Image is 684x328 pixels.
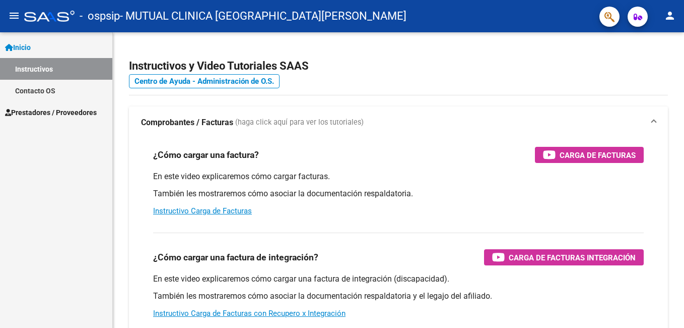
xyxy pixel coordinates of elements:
[664,10,676,22] mat-icon: person
[153,188,644,199] p: También les mostraremos cómo asociar la documentación respaldatoria.
[129,57,668,76] h2: Instructivos y Video Tutoriales SAAS
[129,106,668,139] mat-expansion-panel-header: Comprobantes / Facturas (haga click aquí para ver los tutoriales)
[650,294,674,318] iframe: Intercom live chat
[235,117,364,128] span: (haga click aquí para ver los tutoriales)
[535,147,644,163] button: Carga de Facturas
[8,10,20,22] mat-icon: menu
[5,42,31,53] span: Inicio
[153,148,259,162] h3: ¿Cómo cargar una factura?
[153,274,644,285] p: En este video explicaremos cómo cargar una factura de integración (discapacidad).
[5,107,97,118] span: Prestadores / Proveedores
[153,291,644,302] p: También les mostraremos cómo asociar la documentación respaldatoria y el legajo del afiliado.
[153,250,318,264] h3: ¿Cómo cargar una factura de integración?
[129,74,280,88] a: Centro de Ayuda - Administración de O.S.
[484,249,644,265] button: Carga de Facturas Integración
[509,251,636,264] span: Carga de Facturas Integración
[560,149,636,161] span: Carga de Facturas
[120,5,406,27] span: - MUTUAL CLINICA [GEOGRAPHIC_DATA][PERSON_NAME]
[153,206,252,215] a: Instructivo Carga de Facturas
[153,171,644,182] p: En este video explicaremos cómo cargar facturas.
[80,5,120,27] span: - ospsip
[141,117,233,128] strong: Comprobantes / Facturas
[153,309,346,318] a: Instructivo Carga de Facturas con Recupero x Integración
